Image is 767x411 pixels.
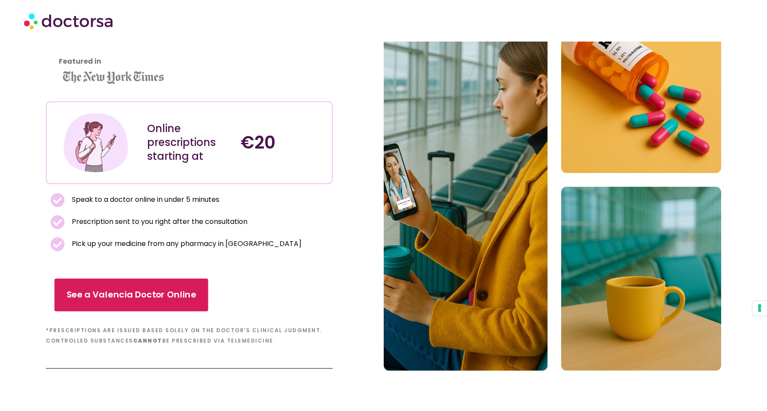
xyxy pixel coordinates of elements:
iframe: Customer reviews powered by Trustpilot [50,39,180,49]
h6: *Prescriptions are issued based solely on the doctor’s clinical judgment. Controlled substances b... [46,325,333,346]
div: Online prescriptions starting at [147,122,232,163]
span: Prescription sent to you right after the consultation [70,216,247,228]
span: See a Valencia Doctor Online [67,289,196,301]
img: Illustration depicting a young woman in a casual outfit, engaged with her smartphone. She has a p... [62,109,130,177]
button: Your consent preferences for tracking technologies [752,301,767,316]
b: cannot [133,337,162,344]
iframe: Customer reviews powered by Trustpilot [50,49,328,60]
span: Pick up your medicine from any pharmacy in [GEOGRAPHIC_DATA] [70,238,302,250]
span: Speak to a doctor online in under 5 minutes [70,194,219,206]
strong: Featured in [59,56,101,66]
h4: €20 [241,132,325,153]
a: See a Valencia Doctor Online [55,279,209,312]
